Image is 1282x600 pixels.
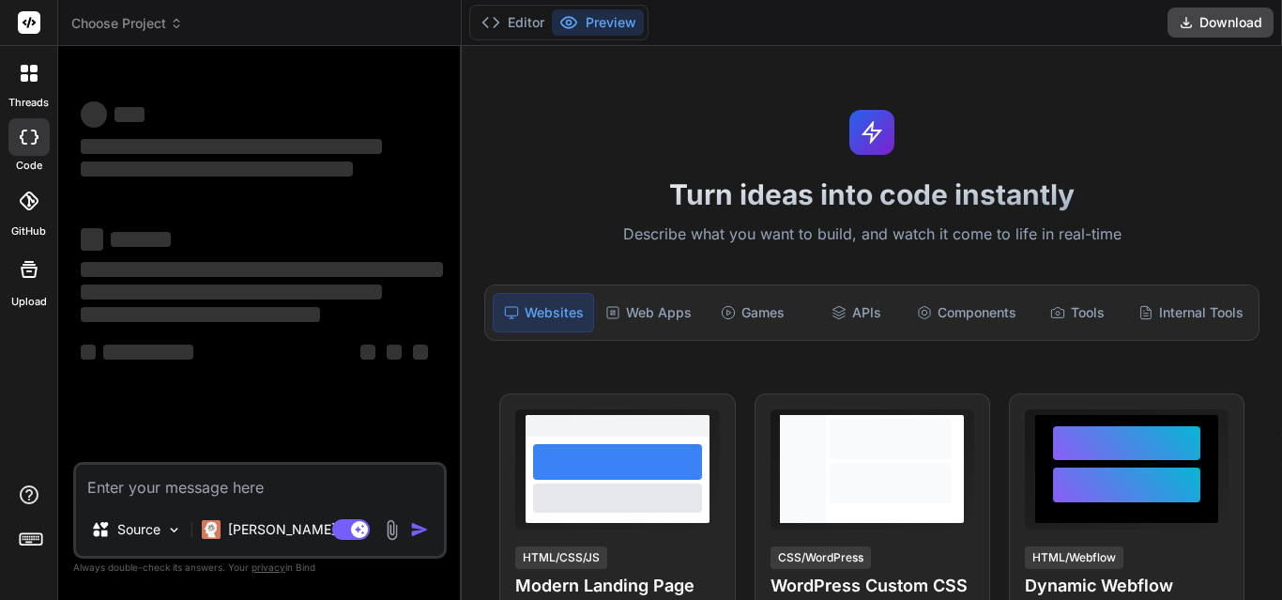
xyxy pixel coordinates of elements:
span: ‌ [387,345,402,360]
h4: WordPress Custom CSS [771,573,974,599]
h1: Turn ideas into code instantly [473,177,1271,211]
img: Pick Models [166,522,182,538]
span: ‌ [111,232,171,247]
span: ‌ [360,345,375,360]
div: Games [703,293,802,332]
div: CSS/WordPress [771,546,871,569]
span: ‌ [81,139,382,154]
div: HTML/CSS/JS [515,546,607,569]
p: Always double-check its answers. Your in Bind [73,559,447,577]
div: HTML/Webflow [1025,546,1123,569]
div: Web Apps [598,293,699,332]
label: threads [8,95,49,111]
div: APIs [806,293,906,332]
label: Upload [11,294,47,310]
button: Download [1168,8,1274,38]
div: Tools [1028,293,1127,332]
span: ‌ [103,345,193,360]
span: ‌ [81,262,443,277]
div: Components [909,293,1024,332]
img: icon [410,520,429,539]
span: Choose Project [71,14,183,33]
span: ‌ [81,307,320,322]
span: ‌ [81,285,382,300]
label: GitHub [11,223,46,239]
span: ‌ [413,345,428,360]
span: ‌ [114,107,145,122]
label: code [16,158,42,174]
span: ‌ [81,345,96,360]
div: Internal Tools [1131,293,1251,332]
img: attachment [381,519,403,541]
h4: Modern Landing Page [515,573,719,599]
span: ‌ [81,101,107,128]
p: [PERSON_NAME] 4 S.. [228,520,368,539]
div: Websites [493,293,594,332]
button: Preview [552,9,644,36]
span: ‌ [81,162,353,177]
button: Editor [474,9,552,36]
p: Describe what you want to build, and watch it come to life in real-time [473,223,1271,247]
span: ‌ [81,228,103,251]
p: Source [117,520,160,539]
span: privacy [252,562,285,573]
img: Claude 4 Sonnet [202,520,221,539]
